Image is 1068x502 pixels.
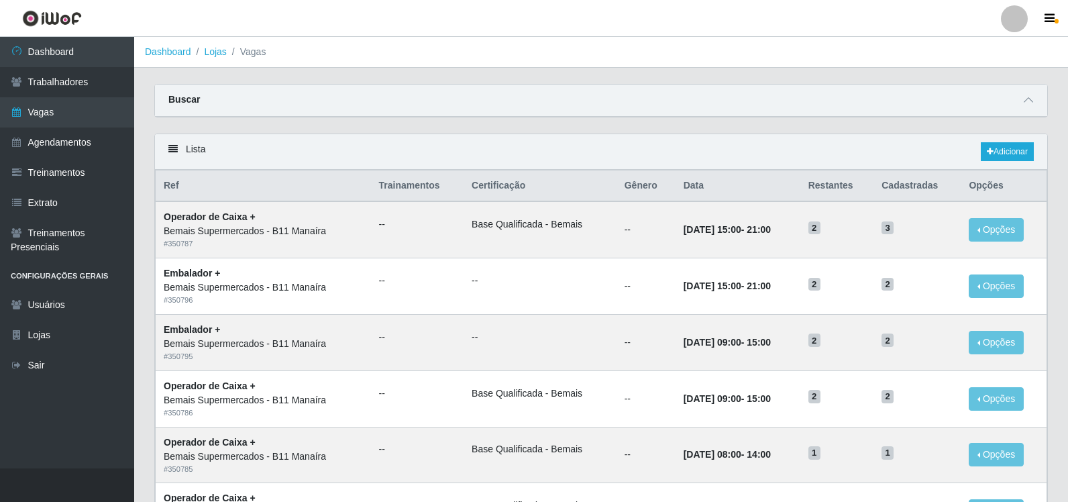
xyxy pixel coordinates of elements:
ul: -- [379,387,456,401]
ul: -- [472,330,608,344]
strong: - [684,224,771,235]
ul: -- [379,330,456,344]
li: Base Qualificada - Bemais [472,387,608,401]
a: Adicionar [981,142,1034,161]
ul: -- [379,274,456,288]
div: Bemais Supermercados - B11 Manaíra [164,450,363,464]
time: [DATE] 08:00 [684,449,741,460]
time: [DATE] 15:00 [684,281,741,291]
div: # 350796 [164,295,363,306]
span: 2 [808,334,820,347]
a: Dashboard [145,46,191,57]
td: -- [617,314,676,370]
ul: -- [379,442,456,456]
strong: - [684,337,771,348]
div: Bemais Supermercados - B11 Manaíra [164,337,363,351]
strong: Buscar [168,94,200,105]
div: Lista [155,134,1047,170]
span: 2 [808,390,820,403]
strong: Operador de Caixa + [164,381,256,391]
div: Bemais Supermercados - B11 Manaíra [164,224,363,238]
td: -- [617,201,676,258]
span: 2 [882,390,894,403]
span: 2 [882,334,894,347]
th: Trainamentos [371,170,464,202]
th: Restantes [800,170,874,202]
th: Gênero [617,170,676,202]
li: Base Qualificada - Bemais [472,217,608,232]
div: # 350786 [164,407,363,419]
th: Opções [961,170,1047,202]
time: 21:00 [747,281,771,291]
strong: - [684,449,771,460]
time: [DATE] 15:00 [684,224,741,235]
time: [DATE] 09:00 [684,337,741,348]
strong: - [684,281,771,291]
button: Opções [969,387,1024,411]
button: Opções [969,218,1024,242]
strong: Embalador + [164,324,220,335]
strong: Operador de Caixa + [164,437,256,448]
span: 3 [882,221,894,235]
div: # 350795 [164,351,363,362]
span: 2 [808,278,820,291]
time: 15:00 [747,393,771,404]
div: Bemais Supermercados - B11 Manaíra [164,281,363,295]
td: -- [617,370,676,427]
th: Data [676,170,800,202]
strong: Embalador + [164,268,220,279]
strong: - [684,393,771,404]
button: Opções [969,274,1024,298]
th: Ref [156,170,371,202]
span: 2 [808,221,820,235]
div: # 350785 [164,464,363,475]
ul: -- [379,217,456,232]
button: Opções [969,331,1024,354]
button: Opções [969,443,1024,466]
time: 15:00 [747,337,771,348]
a: Lojas [204,46,226,57]
td: -- [617,258,676,315]
span: 2 [882,278,894,291]
time: 21:00 [747,224,771,235]
time: [DATE] 09:00 [684,393,741,404]
nav: breadcrumb [134,37,1068,68]
time: 14:00 [747,449,771,460]
th: Certificação [464,170,617,202]
div: Bemais Supermercados - B11 Manaíra [164,393,363,407]
li: Vagas [227,45,266,59]
ul: -- [472,274,608,288]
span: 1 [882,446,894,460]
th: Cadastradas [873,170,961,202]
img: CoreUI Logo [22,10,82,27]
span: 1 [808,446,820,460]
div: # 350787 [164,238,363,250]
strong: Operador de Caixa + [164,211,256,222]
td: -- [617,427,676,483]
li: Base Qualificada - Bemais [472,442,608,456]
